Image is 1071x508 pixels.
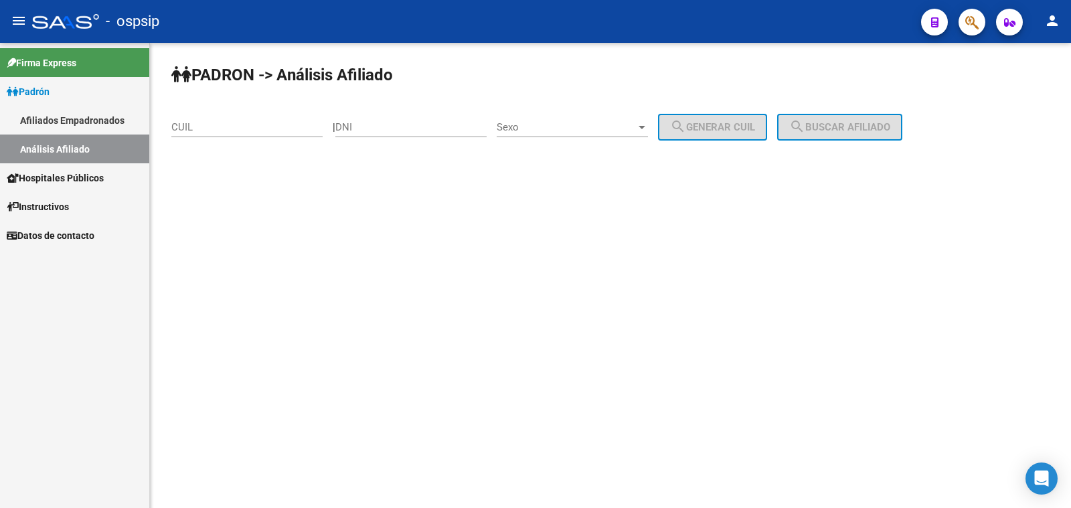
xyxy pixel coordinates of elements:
[7,199,69,214] span: Instructivos
[11,13,27,29] mat-icon: menu
[333,121,777,133] div: |
[497,121,636,133] span: Sexo
[7,228,94,243] span: Datos de contacto
[1044,13,1060,29] mat-icon: person
[789,118,805,135] mat-icon: search
[670,121,755,133] span: Generar CUIL
[7,84,50,99] span: Padrón
[789,121,890,133] span: Buscar afiliado
[658,114,767,141] button: Generar CUIL
[670,118,686,135] mat-icon: search
[171,66,393,84] strong: PADRON -> Análisis Afiliado
[7,171,104,185] span: Hospitales Públicos
[7,56,76,70] span: Firma Express
[777,114,902,141] button: Buscar afiliado
[1025,462,1058,495] div: Open Intercom Messenger
[106,7,159,36] span: - ospsip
